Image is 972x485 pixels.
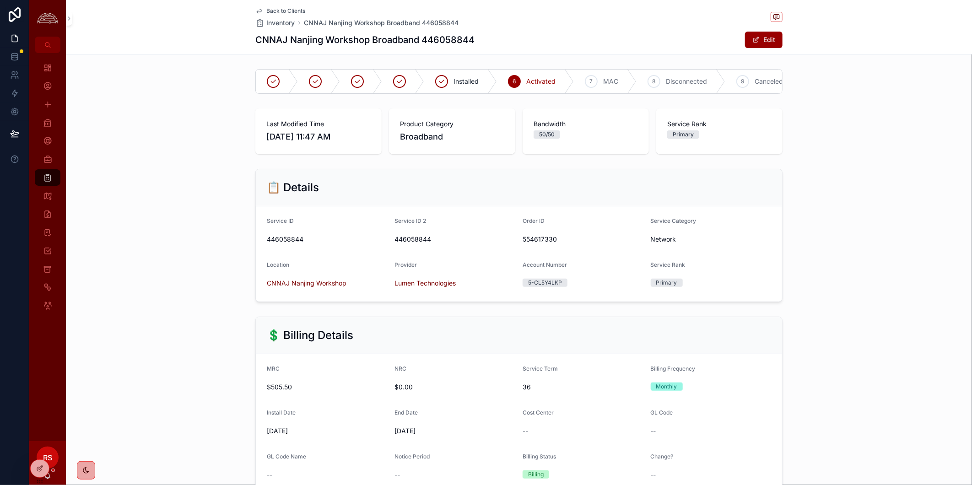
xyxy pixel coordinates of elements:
span: Canceled [755,77,783,86]
div: 5-CL5Y4LKP [528,279,562,287]
span: [DATE] 11:47 AM [266,130,371,143]
span: Service Term [523,365,558,372]
span: Network [651,235,676,244]
span: -- [651,470,656,480]
span: Service ID [267,217,294,224]
span: End Date [395,409,418,416]
span: Broadband [400,130,443,143]
span: Notice Period [395,453,430,460]
span: Service Rank [667,119,772,129]
span: NRC [395,365,407,372]
span: Activated [526,77,556,86]
span: Location [267,261,289,268]
div: scrollable content [29,53,66,326]
span: Installed [454,77,479,86]
span: Product Category [400,119,504,129]
h2: 📋 Details [267,180,319,195]
span: 446058844 [395,235,516,244]
a: Back to Clients [255,7,305,15]
span: 36 [523,383,643,392]
span: MAC [603,77,618,86]
span: Service ID 2 [395,217,427,224]
span: -- [651,426,656,436]
a: Lumen Technologies [395,279,456,288]
span: 6 [513,78,516,85]
h2: 💲 Billing Details [267,328,353,343]
span: 554617330 [523,235,643,244]
span: $505.50 [267,383,388,392]
div: Primary [656,279,677,287]
span: Last Modified Time [266,119,371,129]
span: Bandwidth [534,119,638,129]
span: Install Date [267,409,296,416]
a: CNNAJ Nanjing Workshop [267,279,346,288]
div: Monthly [656,383,677,391]
span: Change? [651,453,674,460]
div: 50/50 [539,130,555,139]
span: Disconnected [666,77,707,86]
span: 8 [653,78,656,85]
span: Account Number [523,261,567,268]
span: MRC [267,365,280,372]
span: [DATE] [267,426,388,436]
h1: CNNAJ Nanjing Workshop Broadband 446058844 [255,33,475,46]
span: Billing Status [523,453,556,460]
span: 7 [590,78,593,85]
span: GL Code Name [267,453,306,460]
span: -- [395,470,400,480]
div: Billing [528,470,544,479]
span: [DATE] [395,426,516,436]
span: Service Rank [651,261,686,268]
img: App logo [35,11,60,26]
button: Edit [745,32,783,48]
a: CNNAJ Nanjing Workshop Broadband 446058844 [304,18,459,27]
span: Inventory [266,18,295,27]
span: 446058844 [267,235,388,244]
span: -- [267,470,272,480]
span: Service Category [651,217,697,224]
span: GL Code [651,409,673,416]
a: Inventory [255,18,295,27]
span: $0.00 [395,383,516,392]
div: Primary [673,130,694,139]
span: Back to Clients [266,7,305,15]
span: Order ID [523,217,545,224]
span: Billing Frequency [651,365,696,372]
span: Cost Center [523,409,554,416]
span: Provider [395,261,417,268]
span: 9 [741,78,745,85]
span: -- [523,426,528,436]
span: RS [43,452,52,463]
